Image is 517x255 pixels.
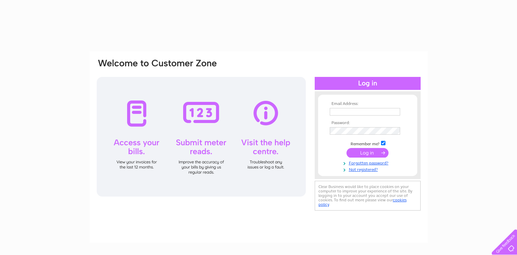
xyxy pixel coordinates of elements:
[330,166,407,172] a: Not registered?
[328,140,407,147] td: Remember me?
[330,159,407,166] a: Forgotten password?
[328,102,407,106] th: Email Address:
[328,121,407,125] th: Password:
[318,198,407,207] a: cookies policy
[346,148,389,158] input: Submit
[315,181,421,211] div: Clear Business would like to place cookies on your computer to improve your experience of the sit...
